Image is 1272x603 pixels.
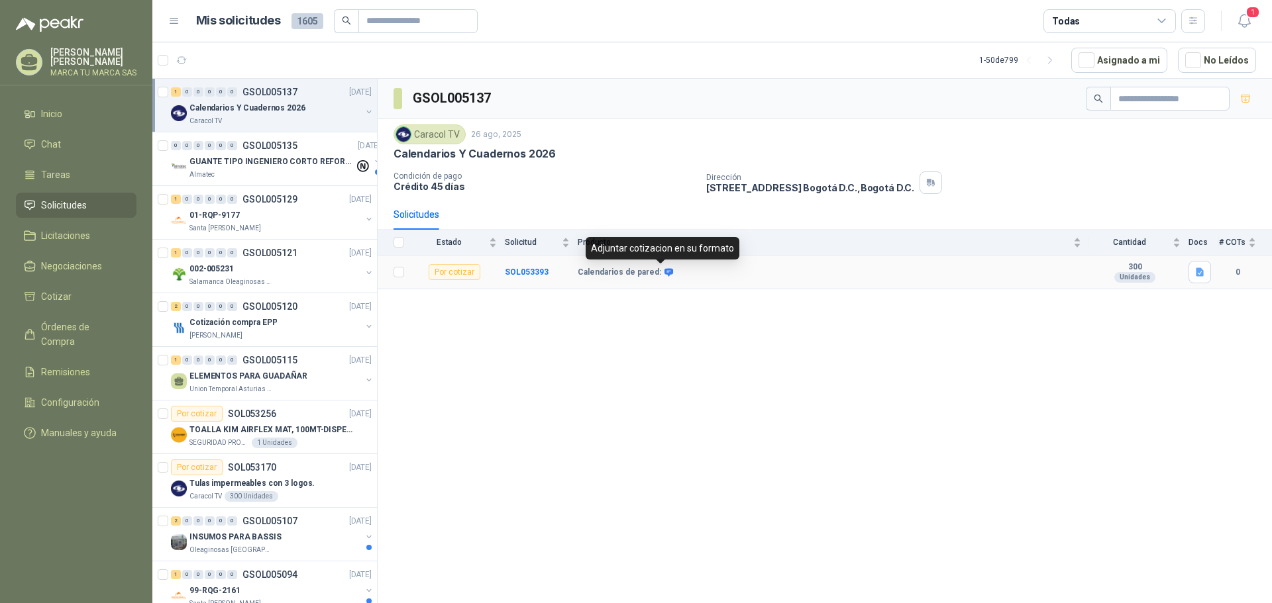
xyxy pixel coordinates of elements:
h1: Mis solicitudes [196,11,281,30]
div: 0 [205,302,215,311]
a: SOL053393 [505,267,549,277]
img: Company Logo [171,534,187,550]
a: Órdenes de Compra [16,314,136,354]
div: 0 [216,570,226,579]
img: Company Logo [171,159,187,175]
div: 0 [182,248,192,257]
span: Manuales y ayuda [41,426,117,440]
div: 0 [216,516,226,526]
p: Crédito 45 días [394,181,696,192]
p: [PERSON_NAME] [189,330,242,341]
div: 0 [227,87,237,97]
div: 2 [171,302,181,311]
div: 0 [193,141,203,150]
img: Company Logo [171,427,187,443]
p: Cotización compra EPP [189,316,277,329]
div: 1 [171,87,181,97]
p: GSOL005120 [242,302,297,311]
span: Negociaciones [41,259,102,273]
a: Solicitudes [16,193,136,218]
p: Almatec [189,169,215,180]
div: Adjuntar cotizacion en su formato [586,237,739,259]
a: Chat [16,132,136,157]
p: [DATE] [349,354,372,367]
a: Cotizar [16,284,136,309]
div: 0 [227,570,237,579]
div: 0 [227,355,237,365]
div: 0 [205,355,215,365]
a: Inicio [16,101,136,126]
div: 0 [205,141,215,150]
div: 0 [193,570,203,579]
div: 1 [171,355,181,365]
div: 0 [227,141,237,150]
th: # COTs [1219,230,1272,255]
div: 0 [227,302,237,311]
div: 0 [182,570,192,579]
p: Santa [PERSON_NAME] [189,223,261,234]
div: 0 [193,516,203,526]
p: GSOL005115 [242,355,297,365]
span: search [342,16,351,25]
a: Configuración [16,390,136,415]
p: Condición de pago [394,171,696,181]
div: 0 [182,302,192,311]
p: [STREET_ADDRESS] Bogotá D.C. , Bogotá D.C. [706,182,914,193]
span: 1 [1245,6,1260,19]
a: Licitaciones [16,223,136,248]
p: GSOL005135 [242,141,297,150]
p: 01-RQP-9177 [189,209,240,222]
p: 002-005231 [189,263,234,275]
a: Por cotizarSOL053256[DATE] Company LogoTOALLA KIM AIRFLEX MAT, 100MT-DISPENSADOR- caja x6SEGURIDA... [152,400,377,454]
span: Tareas [41,167,70,182]
a: 2 0 0 0 0 0 GSOL005120[DATE] Company LogoCotización compra EPP[PERSON_NAME] [171,299,374,341]
div: 0 [182,516,192,526]
div: 0 [216,141,226,150]
div: Por cotizar [171,406,223,422]
p: GUANTE TIPO INGENIERO CORTO REFORZADO [189,156,354,168]
th: Docs [1189,230,1219,255]
p: INSUMOS PARA BASSIS [189,531,282,543]
img: Logo peakr [16,16,83,32]
p: [DATE] [349,461,372,474]
div: 0 [216,355,226,365]
p: GSOL005107 [242,516,297,526]
b: Calendarios de pared: [578,267,661,278]
div: Por cotizar [171,459,223,475]
span: Remisiones [41,365,90,379]
img: Company Logo [171,481,187,496]
button: Asignado a mi [1071,48,1167,73]
img: Company Logo [171,320,187,336]
span: Órdenes de Compra [41,320,124,349]
div: Por cotizar [429,264,480,280]
div: 0 [182,141,192,150]
a: Remisiones [16,359,136,385]
span: Configuración [41,395,99,410]
span: Chat [41,137,61,152]
th: Solicitud [505,230,578,255]
div: 0 [193,302,203,311]
div: 0 [193,195,203,204]
a: Negociaciones [16,254,136,279]
div: Unidades [1114,272,1155,283]
p: GSOL005137 [242,87,297,97]
span: Cantidad [1089,238,1170,247]
div: 1 Unidades [252,438,297,448]
p: ELEMENTOS PARA GUADAÑAR [189,370,307,383]
p: GSOL005129 [242,195,297,204]
div: 0 [205,516,215,526]
p: Salamanca Oleaginosas SAS [189,277,273,287]
p: SOL053170 [228,463,276,472]
span: 1605 [291,13,323,29]
div: 0 [216,248,226,257]
p: Calendarios Y Cuadernos 2026 [394,147,556,161]
img: Company Logo [171,212,187,228]
p: Caracol TV [189,116,222,126]
div: 1 [171,570,181,579]
span: Licitaciones [41,228,90,243]
p: Tulas impermeables con 3 logos. [189,477,315,490]
a: 1 0 0 0 0 0 GSOL005129[DATE] Company Logo01-RQP-9177Santa [PERSON_NAME] [171,191,374,234]
p: SEGURIDAD PROVISER LTDA [189,438,249,448]
div: 0 [216,87,226,97]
